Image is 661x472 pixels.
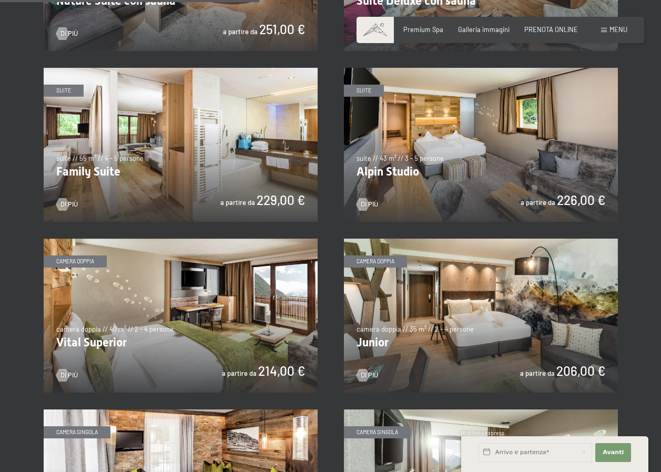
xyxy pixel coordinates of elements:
[44,409,318,415] a: Single Alpin
[44,68,318,222] img: Family Suite
[403,25,443,34] a: Premium Spa
[44,68,318,73] a: Family Suite
[344,68,618,222] img: Alpin Studio
[56,371,78,380] a: Di più
[44,239,318,393] img: Vital Superior
[60,200,78,209] span: Di più
[44,239,318,244] a: Vital Superior
[361,200,378,209] span: Di più
[344,68,618,73] a: Alpin Studio
[524,25,578,34] a: PRENOTA ONLINE
[458,25,510,34] a: Galleria immagini
[56,29,78,38] a: Di più
[60,371,78,380] span: Di più
[344,239,618,244] a: Junior
[357,371,378,380] a: Di più
[461,430,504,436] span: Richiesta express
[595,443,631,462] button: Avanti
[344,409,618,415] a: Single Superior
[357,200,378,209] a: Di più
[60,29,78,38] span: Di più
[344,239,618,393] img: Junior
[603,448,624,457] span: Avanti
[609,25,627,34] span: Menu
[361,371,378,380] span: Di più
[56,200,78,209] a: Di più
